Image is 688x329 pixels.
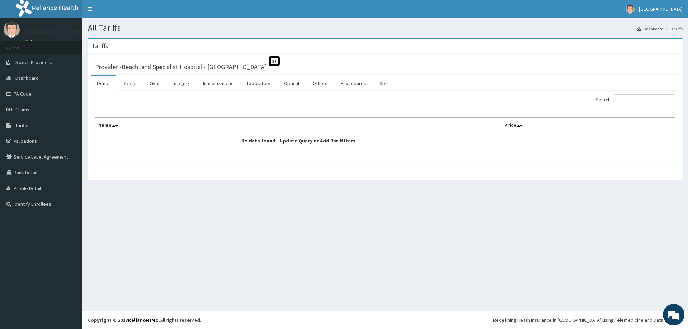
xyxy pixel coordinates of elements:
[197,76,239,91] a: Immunizations
[88,317,160,323] strong: Copyright © 2017 .
[626,5,635,14] img: User Image
[82,311,688,329] footer: All rights reserved.
[269,56,280,66] span: St
[614,94,675,105] input: Search:
[25,39,42,44] a: Online
[374,76,393,91] a: Spa
[335,76,372,91] a: Procedures
[637,26,664,32] a: Dashboard
[91,43,108,49] h3: Tariffs
[118,76,142,91] a: Drugs
[144,76,165,91] a: Gym
[95,134,501,147] td: No data found - Update Query or Add Tariff Item
[639,6,683,12] span: [GEOGRAPHIC_DATA]
[15,106,29,113] span: Claims
[15,59,52,66] span: Switch Providers
[596,94,675,105] label: Search:
[501,118,675,134] th: Price
[167,76,195,91] a: Imaging
[493,316,683,324] div: Redefining Heath Insurance in [GEOGRAPHIC_DATA] using Telemedicine and Data Science!
[95,118,501,134] th: Name
[278,76,305,91] a: Optical
[95,64,267,70] h3: Provider - BeachLand Specialist Hospital - [GEOGRAPHIC_DATA]
[91,76,116,91] a: Dental
[664,26,683,32] li: Tariffs
[4,21,20,38] img: User Image
[15,122,28,129] span: Tariffs
[241,76,276,91] a: Laboratory
[25,29,84,35] p: [GEOGRAPHIC_DATA]
[15,75,39,81] span: Dashboard
[128,317,159,323] a: RelianceHMO
[88,23,683,33] h1: All Tariffs
[307,76,333,91] a: Others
